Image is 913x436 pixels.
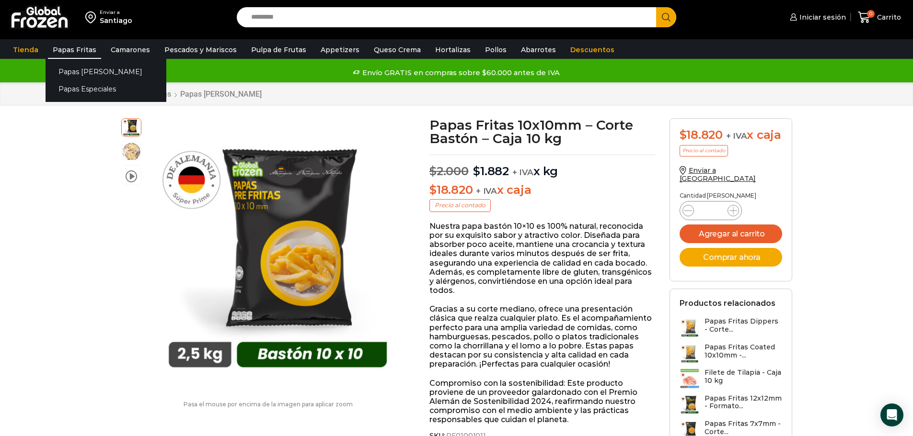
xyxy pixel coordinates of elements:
a: Hortalizas [430,41,475,59]
a: Descuentos [566,41,619,59]
p: Cantidad [PERSON_NAME] [680,192,782,199]
a: Appetizers [316,41,364,59]
p: Compromiso con la sostenibilidad: Este producto proviene de un proveedor galardonado con el Premi... [429,379,655,425]
button: Agregar al carrito [680,224,782,243]
span: $ [429,164,437,178]
h3: Filete de Tilapia - Caja 10 kg [705,369,782,385]
p: x caja [429,183,655,197]
a: Enviar a [GEOGRAPHIC_DATA] [680,166,756,183]
h1: Papas Fritas 10x10mm – Corte Bastón – Caja 10 kg [429,118,655,145]
a: 0 Carrito [855,6,903,29]
a: Papas Fritas 12x12mm - Formato... [680,394,782,415]
p: x kg [429,155,655,179]
span: Carrito [875,12,901,22]
img: address-field-icon.svg [85,9,100,25]
a: Papas Especiales [46,80,166,98]
a: Papas [PERSON_NAME] [180,89,262,99]
div: Enviar a [100,9,132,16]
div: Santiago [100,16,132,25]
h3: Papas Fritas Dippers - Corte... [705,317,782,334]
span: + IVA [476,186,497,196]
a: Papas Fritas [48,41,101,59]
button: Comprar ahora [680,248,782,267]
a: Filete de Tilapia - Caja 10 kg [680,369,782,389]
div: x caja [680,128,782,142]
span: $ [680,128,687,142]
a: Pescados y Mariscos [160,41,242,59]
nav: Breadcrumb [121,89,262,99]
bdi: 18.820 [680,128,723,142]
span: Iniciar sesión [797,12,846,22]
span: 10×10 [122,117,141,136]
input: Product quantity [702,204,720,217]
a: Papas Fritas Coated 10x10mm -... [680,343,782,364]
span: 0 [867,10,875,18]
div: Open Intercom Messenger [880,403,903,426]
span: + IVA [512,168,533,177]
a: Pollos [480,41,511,59]
bdi: 1.882 [473,164,509,178]
p: Nuestra papa bastón 10×10 es 100% natural, reconocida por su exquisito sabor y atractivo color. D... [429,222,655,295]
a: Iniciar sesión [787,8,846,27]
h3: Papas Fritas 7x7mm - Corte... [705,420,782,436]
bdi: 2.000 [429,164,469,178]
a: Pulpa de Frutas [246,41,311,59]
a: Tienda [8,41,43,59]
a: Papas Fritas Dippers - Corte... [680,317,782,338]
p: Precio al contado [680,145,728,157]
a: Abarrotes [516,41,561,59]
span: $ [429,183,437,197]
a: Papas [PERSON_NAME] [46,63,166,80]
bdi: 18.820 [429,183,473,197]
a: Camarones [106,41,155,59]
h3: Papas Fritas 12x12mm - Formato... [705,394,782,411]
span: 10×10 [122,142,141,161]
p: Pasa el mouse por encima de la imagen para aplicar zoom [121,401,416,408]
span: + IVA [726,131,747,141]
p: Gracias a su corte mediano, ofrece una presentación clásica que realza cualquier plato. Es el aco... [429,304,655,369]
h2: Productos relacionados [680,299,775,308]
span: $ [473,164,480,178]
a: Queso Crema [369,41,426,59]
h3: Papas Fritas Coated 10x10mm -... [705,343,782,359]
p: Precio al contado [429,199,491,212]
button: Search button [656,7,676,27]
